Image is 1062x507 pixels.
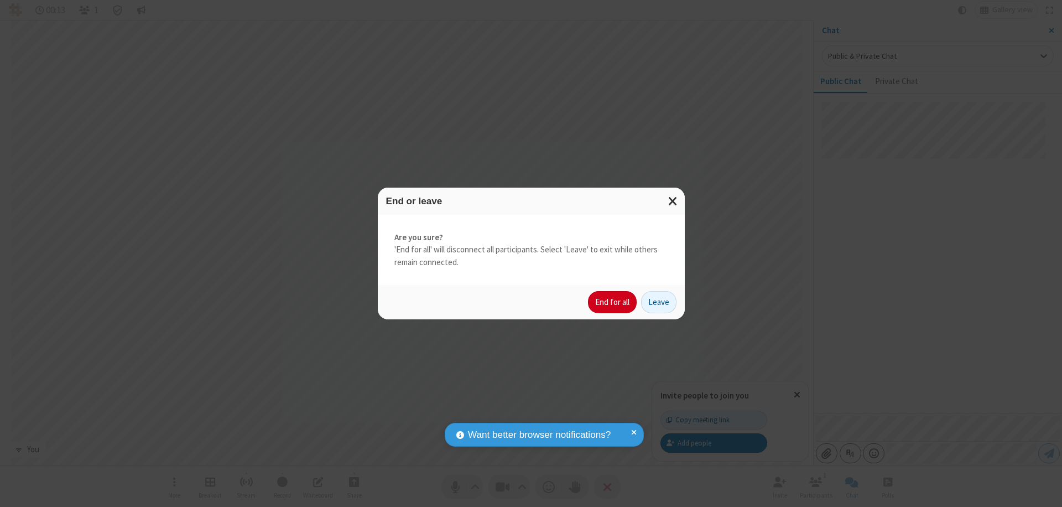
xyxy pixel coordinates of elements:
strong: Are you sure? [394,231,668,244]
button: Close modal [662,188,685,215]
div: 'End for all' will disconnect all participants. Select 'Leave' to exit while others remain connec... [378,215,685,286]
button: Leave [641,291,676,313]
h3: End or leave [386,196,676,206]
span: Want better browser notifications? [468,428,611,442]
button: End for all [588,291,637,313]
